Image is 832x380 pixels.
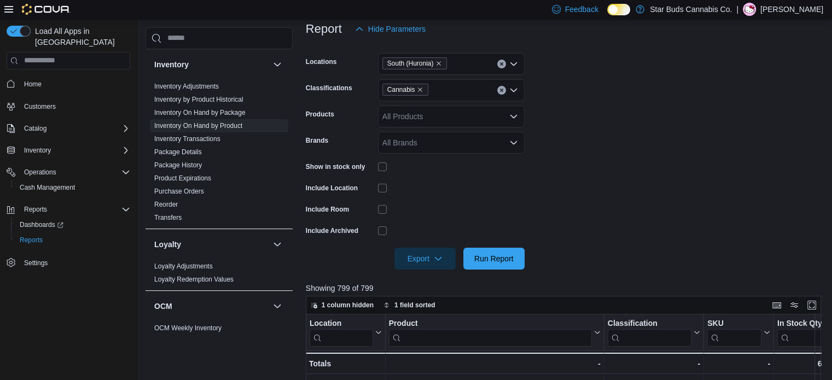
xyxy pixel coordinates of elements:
[154,161,202,169] span: Package History
[146,80,293,229] div: Inventory
[2,98,135,114] button: Customers
[707,318,761,346] div: SKU URL
[707,318,770,346] button: SKU
[306,299,378,312] button: 1 column hidden
[306,110,334,119] label: Products
[154,187,204,196] span: Purchase Orders
[154,262,213,271] span: Loyalty Adjustments
[707,357,770,370] div: -
[509,86,518,95] button: Open list of options
[509,138,518,147] button: Open list of options
[2,76,135,92] button: Home
[24,168,56,177] span: Operations
[154,161,202,169] a: Package History
[306,84,352,92] label: Classifications
[154,239,269,250] button: Loyalty
[154,174,211,183] span: Product Expirations
[389,318,601,346] button: Product
[24,124,46,133] span: Catalog
[20,144,55,157] button: Inventory
[154,59,189,70] h3: Inventory
[736,3,738,16] p: |
[31,26,130,48] span: Load All Apps in [GEOGRAPHIC_DATA]
[154,83,219,90] a: Inventory Adjustments
[310,318,373,329] div: Location
[154,275,234,284] span: Loyalty Redemption Values
[306,283,827,294] p: Showing 799 of 799
[306,184,358,192] label: Include Location
[777,318,828,329] div: In Stock Qty
[154,148,202,156] a: Package Details
[20,255,130,269] span: Settings
[509,112,518,121] button: Open list of options
[306,205,349,214] label: Include Room
[20,256,52,270] a: Settings
[306,57,337,66] label: Locations
[777,318,828,346] div: In Stock Qty
[650,3,732,16] p: Star Buds Cannabis Co.
[435,60,442,67] button: Remove South (Huronia) from selection in this group
[417,86,423,93] button: Remove Cannabis from selection in this group
[24,146,51,155] span: Inventory
[24,205,47,214] span: Reports
[15,233,130,247] span: Reports
[11,232,135,248] button: Reports
[509,60,518,68] button: Open list of options
[306,22,342,36] h3: Report
[608,318,691,346] div: Classification
[20,122,130,135] span: Catalog
[154,301,172,312] h3: OCM
[368,24,426,34] span: Hide Parameters
[22,4,71,15] img: Cova
[382,57,447,69] span: South (Huronia)
[760,3,823,16] p: [PERSON_NAME]
[154,121,242,130] span: Inventory On Hand by Product
[565,4,598,15] span: Feedback
[20,144,130,157] span: Inventory
[146,321,293,339] div: OCM
[394,301,435,309] span: 1 field sorted
[154,95,243,104] span: Inventory by Product Historical
[15,181,130,194] span: Cash Management
[20,166,130,179] span: Operations
[2,254,135,270] button: Settings
[154,324,222,332] a: OCM Weekly Inventory
[24,80,42,89] span: Home
[15,218,68,231] a: Dashboards
[20,220,63,229] span: Dashboards
[15,233,47,247] a: Reports
[146,260,293,290] div: Loyalty
[154,214,182,221] a: Transfers
[805,299,818,312] button: Enter fullscreen
[394,248,456,270] button: Export
[310,318,373,346] div: Location
[20,100,130,113] span: Customers
[154,200,178,209] span: Reorder
[770,299,783,312] button: Keyboard shortcuts
[2,143,135,158] button: Inventory
[11,180,135,195] button: Cash Management
[271,238,284,251] button: Loyalty
[788,299,801,312] button: Display options
[20,100,60,113] a: Customers
[2,165,135,180] button: Operations
[154,135,220,143] a: Inventory Transactions
[20,236,43,244] span: Reports
[497,60,506,68] button: Clear input
[154,262,213,270] a: Loyalty Adjustments
[607,15,608,16] span: Dark Mode
[11,217,135,232] a: Dashboards
[154,174,211,182] a: Product Expirations
[382,84,429,96] span: Cannabis
[20,77,130,91] span: Home
[154,213,182,222] span: Transfers
[24,102,56,111] span: Customers
[154,96,243,103] a: Inventory by Product Historical
[607,4,630,15] input: Dark Mode
[154,276,234,283] a: Loyalty Redemption Values
[306,136,328,145] label: Brands
[154,122,242,130] a: Inventory On Hand by Product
